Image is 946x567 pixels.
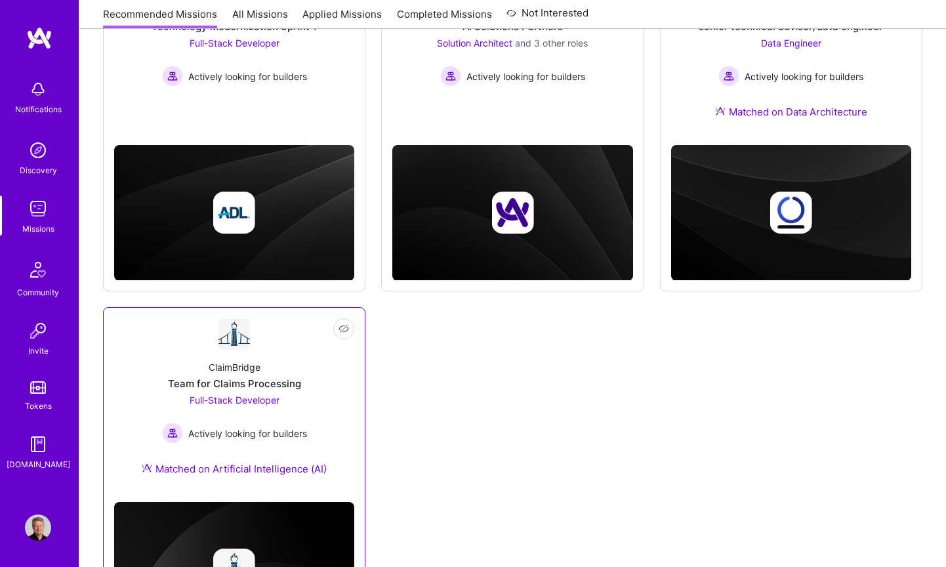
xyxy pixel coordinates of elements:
a: Not Interested [506,5,588,29]
img: Company logo [491,192,533,234]
img: discovery [25,137,51,163]
div: Matched on Artificial Intelligence (AI) [142,462,327,476]
img: Ateam Purple Icon [715,106,726,116]
div: Tokens [25,399,52,413]
a: Applied Missions [302,7,382,29]
img: cover [392,145,632,281]
span: Solution Architect [437,37,512,49]
span: Full-Stack Developer [190,37,279,49]
div: [DOMAIN_NAME] [7,457,70,471]
img: Actively looking for builders [162,423,183,444]
a: User Avatar [22,514,54,541]
div: Discovery [20,163,57,177]
img: cover [114,145,354,281]
div: Missions [22,222,54,236]
img: Company Logo [218,318,250,350]
div: Matched on Data Architecture [715,105,867,119]
span: Actively looking for builders [188,427,307,440]
div: Invite [28,344,49,358]
img: Community [22,254,54,285]
img: cover [671,145,911,281]
img: bell [25,76,51,102]
img: Actively looking for builders [440,66,461,87]
a: All Missions [232,7,288,29]
span: Actively looking for builders [466,70,585,83]
div: Notifications [15,102,62,116]
img: Actively looking for builders [718,66,739,87]
img: Company logo [770,192,812,234]
span: Actively looking for builders [188,70,307,83]
img: logo [26,26,52,50]
a: Company LogoClaimBridgeTeam for Claims ProcessingFull-Stack Developer Actively looking for builde... [114,318,354,492]
img: teamwork [25,196,51,222]
img: guide book [25,431,51,457]
a: Recommended Missions [103,7,217,29]
span: Full-Stack Developer [190,394,279,406]
div: Community [17,285,59,299]
img: Ateam Purple Icon [142,463,152,473]
span: Actively looking for builders [745,70,863,83]
img: Company logo [213,192,255,234]
img: Actively looking for builders [162,66,183,87]
div: Team for Claims Processing [168,377,301,390]
div: ClaimBridge [209,360,260,374]
img: User Avatar [25,514,51,541]
img: tokens [30,381,46,394]
span: and 3 other roles [515,37,588,49]
span: Data Engineer [761,37,821,49]
a: Completed Missions [397,7,492,29]
i: icon EyeClosed [339,324,349,334]
img: Invite [25,318,51,344]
